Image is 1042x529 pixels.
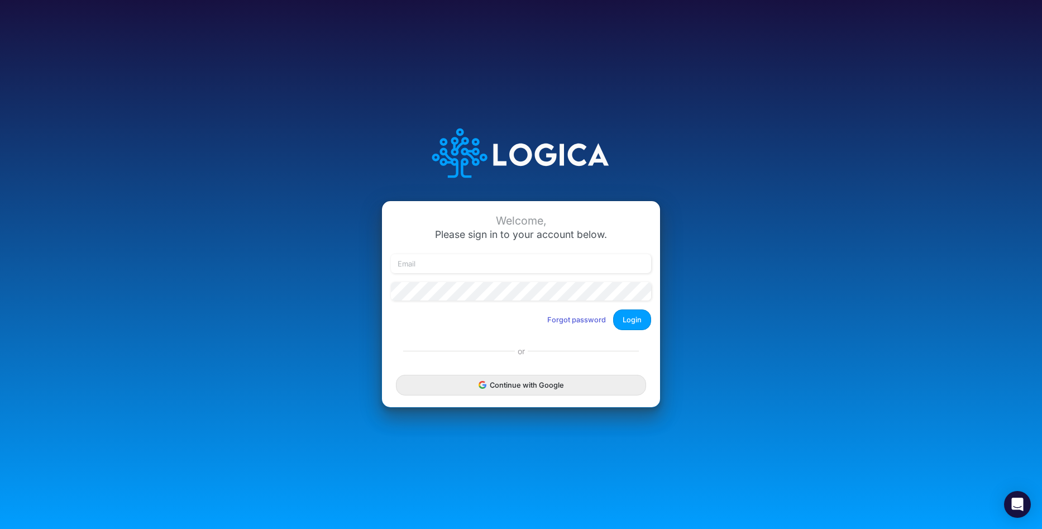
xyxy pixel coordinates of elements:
button: Login [613,309,651,330]
div: Open Intercom Messenger [1004,491,1031,518]
input: Email [391,254,651,273]
button: Forgot password [540,311,613,329]
button: Continue with Google [396,375,646,395]
div: Welcome, [391,215,651,227]
span: Please sign in to your account below. [435,228,607,240]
